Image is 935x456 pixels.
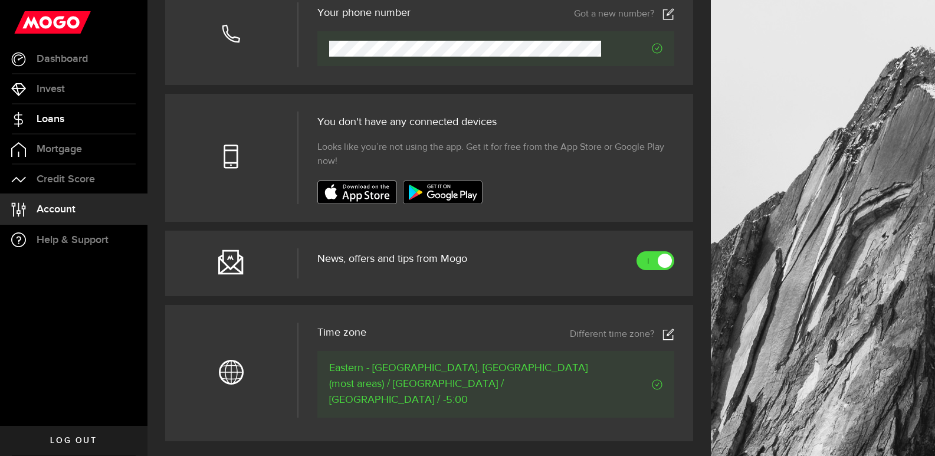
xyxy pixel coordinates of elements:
span: Loans [37,114,64,124]
span: You don't have any connected devices [317,117,497,127]
span: Time zone [317,327,366,338]
img: badge-google-play.svg [403,181,483,204]
span: Account [37,204,76,215]
span: Verified [596,379,662,390]
a: Got a new number? [574,8,674,20]
span: Invest [37,84,65,94]
span: Verified [601,43,662,54]
button: Open LiveChat chat widget [9,5,45,40]
img: badge-app-store.svg [317,181,397,204]
span: News, offers and tips from Mogo [317,254,467,264]
span: Looks like you’re not using the app. Get it for free from the App Store or Google Play now! [317,140,675,169]
span: Credit Score [37,174,95,185]
span: Dashboard [37,54,88,64]
span: Log out [50,437,97,445]
h3: Your phone number [317,8,411,18]
span: Eastern - [GEOGRAPHIC_DATA], [GEOGRAPHIC_DATA] (most areas) / [GEOGRAPHIC_DATA] / [GEOGRAPHIC_DAT... [329,360,596,408]
span: Help & Support [37,235,109,245]
a: Different time zone? [570,329,674,340]
span: Mortgage [37,144,82,155]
